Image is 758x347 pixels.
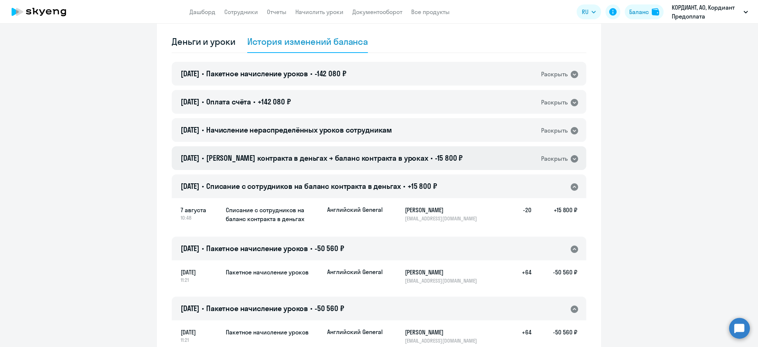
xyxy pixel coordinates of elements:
span: [DATE] [181,304,199,313]
div: Баланс [629,7,649,16]
span: • [202,97,204,106]
div: История изменений баланса [247,36,368,47]
span: 7 августа [181,206,220,214]
span: • [202,153,204,163]
h5: +64 [508,328,531,344]
span: • [202,69,204,78]
span: [DATE] [181,153,199,163]
span: +142 080 ₽ [258,97,291,106]
span: -50 560 ₽ [315,244,344,253]
span: • [202,125,204,134]
span: • [202,244,204,253]
a: Дашборд [189,8,215,16]
span: -15 800 ₽ [435,153,463,163]
span: Пакетное начисление уроков [206,244,308,253]
span: RU [582,7,588,16]
h5: +15 800 ₽ [531,206,577,222]
h5: Пакетное начисление уроков [226,328,321,337]
p: Английский General [327,328,383,336]
span: Оплата счёта [206,97,251,106]
span: • [253,97,255,106]
p: КОРДИАНТ, АО, Кордиант Предоплата [672,3,741,21]
span: 11:21 [181,277,220,283]
span: Начисление нераспределённых уроков сотрудникам [206,125,392,134]
a: Начислить уроки [295,8,343,16]
span: • [310,304,312,313]
a: Все продукты [411,8,450,16]
span: • [202,304,204,313]
div: Раскрыть [541,154,568,163]
span: 10:48 [181,214,220,221]
span: [DATE] [181,244,199,253]
span: +15 800 ₽ [407,181,437,191]
h5: Пакетное начисление уроков [226,268,321,277]
p: [EMAIL_ADDRESS][DOMAIN_NAME] [405,215,481,222]
span: [DATE] [181,125,199,134]
p: Английский General [327,206,383,214]
a: Отчеты [267,8,286,16]
span: • [403,181,405,191]
h5: [PERSON_NAME] [405,328,481,337]
span: [PERSON_NAME] контракта в деньгах → баланс контракта в уроках [206,153,428,163]
p: [EMAIL_ADDRESS][DOMAIN_NAME] [405,277,481,284]
span: [DATE] [181,181,199,191]
h5: -50 560 ₽ [531,328,577,344]
div: Раскрыть [541,126,568,135]
span: [DATE] [181,328,220,337]
span: Списание с сотрудников на баланс контракта в деньгах [206,181,401,191]
span: -142 080 ₽ [315,69,346,78]
span: 11:21 [181,337,220,343]
span: • [310,244,312,253]
a: Сотрудники [224,8,258,16]
span: -50 560 ₽ [315,304,344,313]
h5: Списание с сотрудников на баланс контракта в деньгах [226,206,321,223]
span: [DATE] [181,268,220,277]
button: КОРДИАНТ, АО, Кордиант Предоплата [668,3,752,21]
span: Пакетное начисление уроков [206,304,308,313]
span: [DATE] [181,69,199,78]
p: Английский General [327,268,383,276]
button: Балансbalance [625,4,664,19]
h5: [PERSON_NAME] [405,268,481,277]
h5: -50 560 ₽ [531,268,577,284]
button: RU [577,4,601,19]
a: Документооборот [352,8,402,16]
span: • [202,181,204,191]
h5: +64 [508,268,531,284]
img: balance [652,8,659,16]
span: • [310,69,312,78]
span: • [430,153,433,163]
div: Раскрыть [541,70,568,79]
div: Раскрыть [541,98,568,107]
h5: [PERSON_NAME] [405,206,481,214]
p: [EMAIL_ADDRESS][DOMAIN_NAME] [405,337,481,344]
div: Деньги и уроки [172,36,235,47]
h5: -20 [508,206,531,222]
span: Пакетное начисление уроков [206,69,308,78]
span: [DATE] [181,97,199,106]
